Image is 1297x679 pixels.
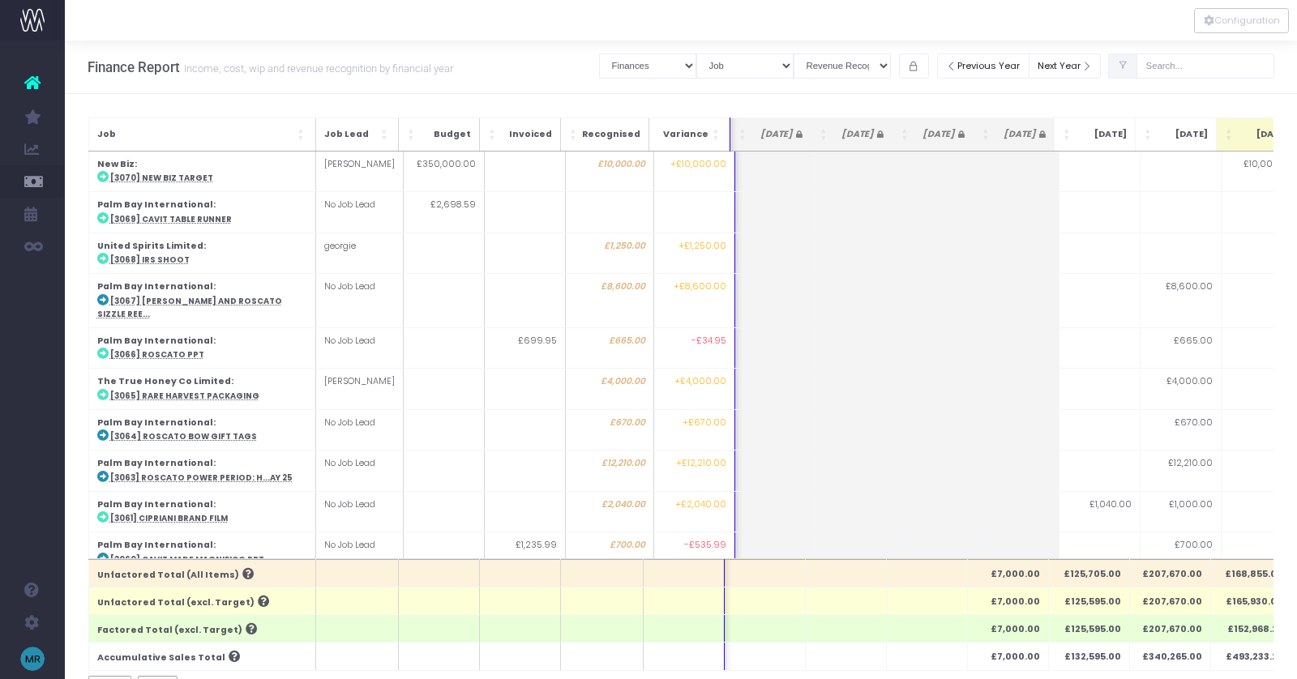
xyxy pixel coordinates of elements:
[97,240,203,252] strong: United Spirits Limited
[565,491,653,532] td: £2,040.00
[315,532,403,573] td: No Job Lead
[97,280,213,293] strong: Palm Bay International
[1225,126,1235,143] span: Oct 25: Activate to sort
[569,126,579,143] span: Recognised: Activate to sort
[968,587,1049,614] th: £7,000.00
[565,233,653,273] td: £1,250.00
[678,240,726,253] span: +£1,250.00
[1211,643,1292,670] th: £493,233.25
[675,498,726,511] span: +£2,040.00
[691,335,726,348] span: -£34.95
[995,128,1046,141] span: [DATE]
[180,59,453,75] small: Income, cost, wip and revenue recognition by financial year
[97,624,242,637] span: Factored Total (excl. Target)
[88,192,315,233] td: :
[1194,8,1289,33] div: Vertical button group
[110,349,204,360] abbr: [3066] Roscato PPT
[1194,8,1289,33] button: Configuration
[674,280,726,293] span: +£8,600.00
[403,152,484,192] td: £350,000.00
[403,192,484,233] td: £2,698.59
[315,451,403,491] td: No Job Lead
[1140,369,1221,409] td: £4,000.00
[1140,451,1221,491] td: £12,210.00
[420,128,471,141] span: Budget
[968,615,1049,643] th: £7,000.00
[484,328,565,369] td: £699.95
[1140,491,1221,532] td: £1,000.00
[88,532,315,573] td: :
[1063,126,1072,143] span: Aug 25: Activate to sort
[1238,128,1289,141] span: [DATE]
[1211,615,1292,643] th: £152,968.25
[1130,587,1211,614] th: £207,670.00
[324,128,378,141] span: Job Lead
[88,274,315,328] td: :
[565,451,653,491] td: £12,210.00
[833,128,884,141] span: [DATE]
[407,126,417,143] span: Budget: Activate to sort
[683,416,726,429] span: +£670.00
[565,369,653,409] td: £4,000.00
[820,126,829,143] span: May 25 <i class="fa fa-lock"></i>: Activate to sort
[901,126,910,143] span: Jun 25 <i class="fa fa-lock"></i>: Activate to sort
[1059,491,1140,532] td: £1,040.00
[97,296,282,319] abbr: [3067] Cavit and Roscato sizzle reels
[97,128,294,141] span: Job
[1049,587,1130,614] th: £125,595.00
[315,274,403,328] td: No Job Lead
[315,233,403,273] td: georgie
[1140,274,1221,328] td: £8,600.00
[88,369,315,409] td: :
[88,491,315,532] td: :
[582,128,640,141] span: Recognised
[1140,328,1221,369] td: £665.00
[968,643,1049,670] th: £7,000.00
[97,158,135,170] strong: New Biz
[88,328,315,369] td: :
[110,391,259,401] abbr: [3065] Rare Harvest Packaging
[88,451,315,491] td: :
[97,569,239,582] span: Unfactored Total (All Items)
[1211,559,1292,587] th: £168,855.00
[97,416,213,429] strong: Palm Bay International
[488,126,498,143] span: Invoiced: Activate to sort
[315,152,403,192] td: [PERSON_NAME]
[110,513,228,523] abbr: [3061] Cipriani Brand Film
[315,409,403,450] td: No Job Lead
[380,126,390,143] span: Job Lead: Activate to sort
[315,491,403,532] td: No Job Lead
[110,173,213,183] abbr: [3070] New Biz Target
[1211,587,1292,614] th: £165,930.00
[315,369,403,409] td: [PERSON_NAME]
[88,59,453,75] h3: Finance Report
[501,128,552,141] span: Invoiced
[968,559,1049,587] th: £7,000.00
[110,472,293,483] abbr: [3063] Roscato Power Period: Holiday 25
[712,126,721,143] span: Variance: Activate to sort
[1076,128,1127,141] span: [DATE]
[738,126,748,143] span: Apr 25 <i class="fa fa-lock"></i>: Activate to sort
[1157,128,1208,141] span: [DATE]
[1049,559,1130,587] th: £125,705.00
[565,274,653,328] td: £8,600.00
[484,532,565,573] td: £1,235.99
[110,431,257,442] abbr: [3064] Roscato Bow Gift Tags
[684,539,726,552] span: -£535.99
[97,651,225,664] span: Accumulative Sales Total
[97,596,255,609] span: Unfactored Total (excl. Target)
[97,375,231,387] strong: The True Honey Co Limited
[565,152,653,192] td: £10,000.00
[565,532,653,573] td: £700.00
[88,233,315,273] td: :
[670,158,726,171] span: +£10,000.00
[914,128,965,141] span: [DATE]
[315,328,403,369] td: No Job Lead
[110,554,264,565] abbr: [3060] Cavit Made Magnifico PPT
[97,457,213,469] strong: Palm Bay International
[1140,409,1221,450] td: £670.00
[97,335,213,347] strong: Palm Bay International
[88,152,315,192] td: :
[1029,53,1102,79] button: Next Year
[110,254,190,265] abbr: [3068] IRS Shoot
